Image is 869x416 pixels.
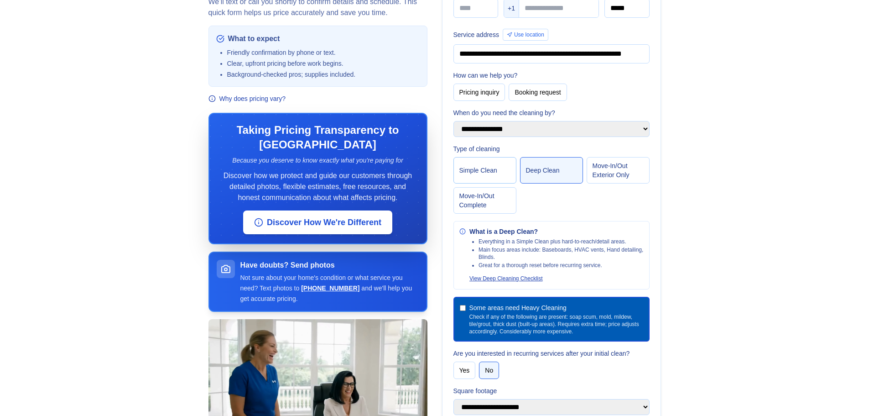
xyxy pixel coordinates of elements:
[219,170,417,203] p: Discover how we protect and guide our customers through detailed photos, flexible estimates, free...
[227,59,420,68] li: Clear, upfront pricing before work begins.
[469,227,643,236] div: What is a Deep Clean?
[453,187,516,214] button: Move‑In/Out Complete
[520,157,583,184] button: Deep Clean
[219,156,417,165] p: Because you deserve to know exactly what you're paying for
[243,211,392,234] button: Discover How We're Different
[453,84,505,101] button: Pricing inquiry
[227,48,420,57] li: Friendly confirmation by phone or text.
[503,29,548,41] button: Use location
[219,123,417,152] h3: Taking Pricing Transparency to [GEOGRAPHIC_DATA]
[460,305,466,311] input: Some areas need Heavy CleaningCheck if any of the following are present: soap scum, mold, mildew,...
[453,157,516,184] button: Simple Clean
[228,33,280,44] span: What to expect
[227,70,420,79] li: Background‑checked pros; supplies included.
[301,284,359,292] a: [PHONE_NUMBER]
[240,273,419,304] p: Not sure about your home's condition or what service you need? Text photos to and we'll help you ...
[469,304,567,311] span: Some areas need Heavy Cleaning
[509,84,567,101] button: Booking request
[453,144,650,153] label: Type of cleaning
[453,386,650,395] label: Square footage
[479,246,643,261] li: Main focus areas include: Baseboards, HVAC vents, Hand detailing, Blinds.
[469,275,543,282] button: View Deep Cleaning Checklist
[453,349,650,358] label: Are you interested in recurring services after your initial clean?
[469,313,643,335] span: Check if any of the following are present: soap scum, mold, mildew, tile/grout, thick dust (built...
[453,362,476,379] button: Yes
[479,238,643,245] li: Everything in a Simple Clean plus hard‑to‑reach/detail areas.
[479,362,499,379] button: No
[587,157,650,184] button: Move‑In/Out Exterior Only
[453,108,650,117] label: When do you need the cleaning by?
[453,30,499,39] label: Service address
[479,262,643,269] li: Great for a thorough reset before recurring service.
[453,71,650,80] label: How can we help you?
[208,94,286,103] button: Why does pricing vary?
[240,260,419,271] h3: Have doubts? Send photos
